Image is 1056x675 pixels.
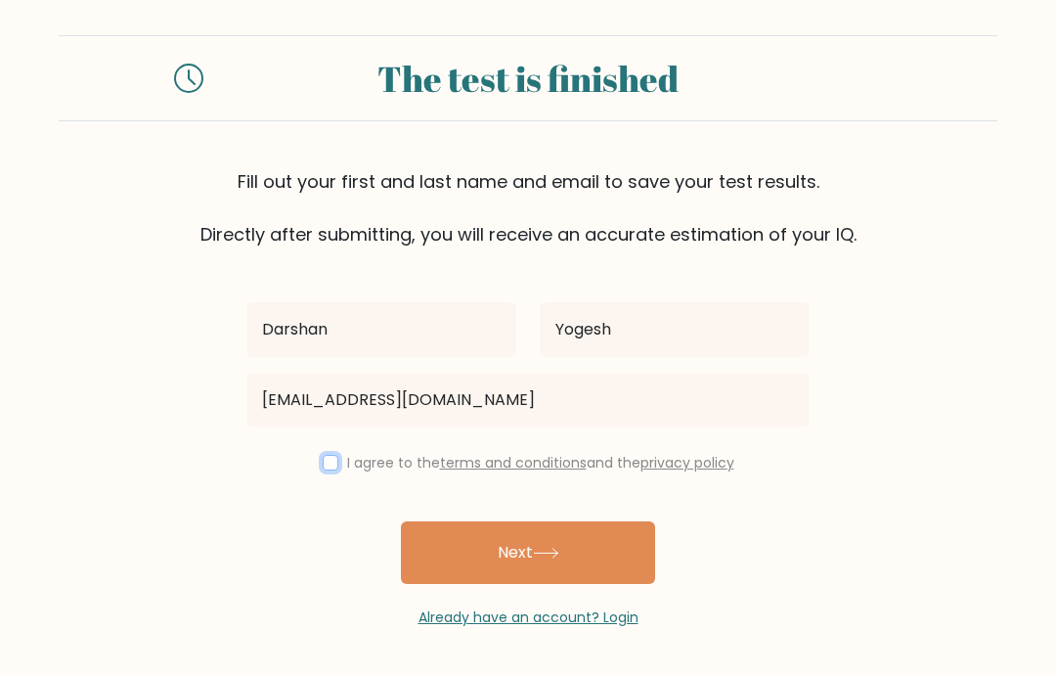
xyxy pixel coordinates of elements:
div: The test is finished [227,52,829,105]
input: First name [246,302,516,357]
a: terms and conditions [440,453,587,472]
a: Already have an account? Login [418,607,638,627]
button: Next [401,521,655,584]
input: Last name [540,302,810,357]
div: Fill out your first and last name and email to save your test results. Directly after submitting,... [59,168,997,247]
a: privacy policy [640,453,734,472]
input: Email [246,373,810,427]
label: I agree to the and the [347,453,734,472]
